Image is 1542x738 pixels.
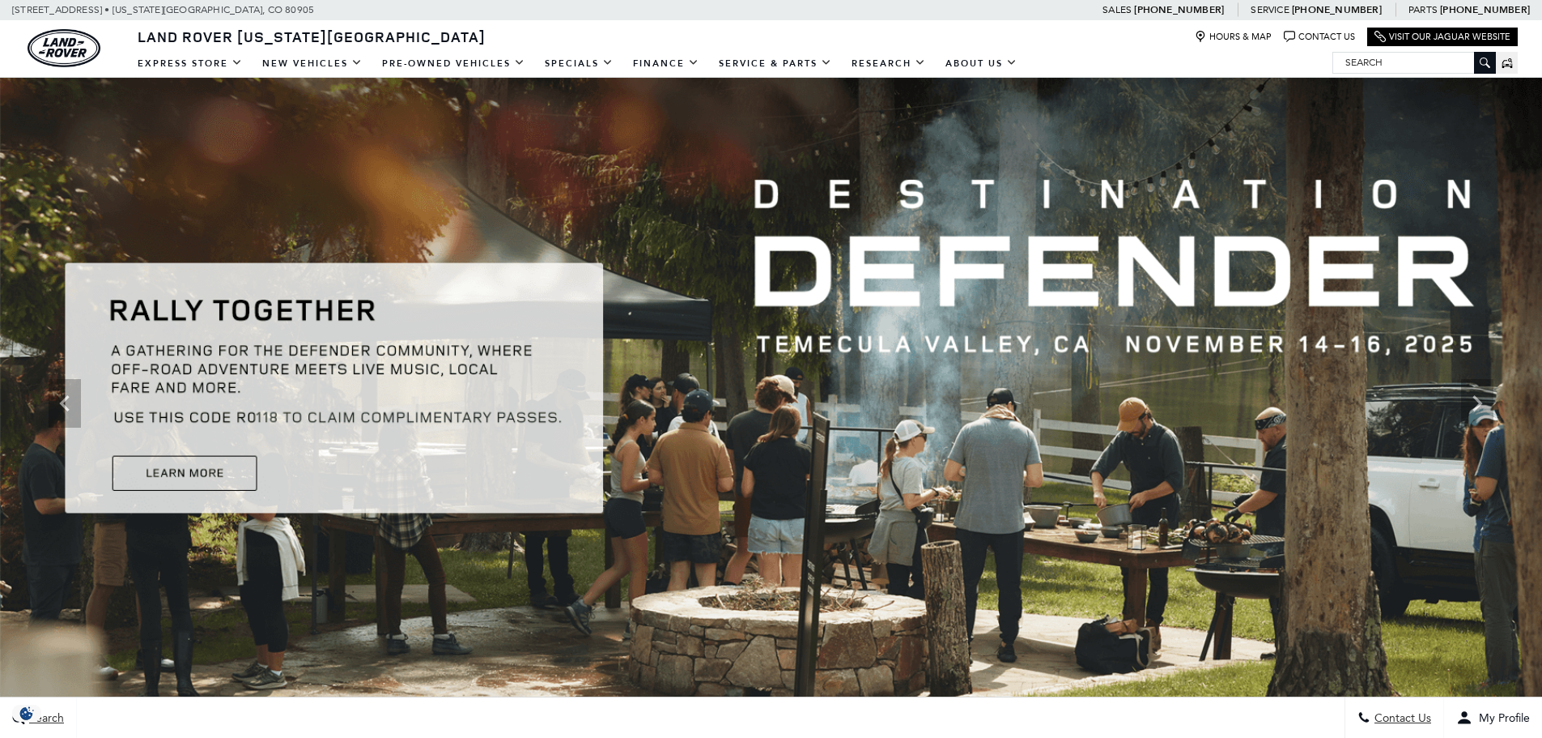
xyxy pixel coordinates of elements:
[709,49,842,78] a: Service & Parts
[128,49,253,78] a: EXPRESS STORE
[12,4,314,15] a: [STREET_ADDRESS] • [US_STATE][GEOGRAPHIC_DATA], CO 80905
[1251,4,1289,15] span: Service
[1408,4,1438,15] span: Parts
[535,49,623,78] a: Specials
[1444,697,1542,738] button: Open user profile menu
[1374,31,1510,43] a: Visit Our Jaguar Website
[1472,711,1530,725] span: My Profile
[138,27,486,46] span: Land Rover [US_STATE][GEOGRAPHIC_DATA]
[1195,31,1272,43] a: Hours & Map
[28,29,100,67] a: land-rover
[1102,4,1132,15] span: Sales
[49,379,81,428] div: Previous
[623,49,709,78] a: Finance
[128,27,495,46] a: Land Rover [US_STATE][GEOGRAPHIC_DATA]
[372,49,535,78] a: Pre-Owned Vehicles
[28,29,100,67] img: Land Rover
[253,49,372,78] a: New Vehicles
[1370,711,1431,725] span: Contact Us
[128,49,1027,78] nav: Main Navigation
[842,49,936,78] a: Research
[936,49,1027,78] a: About Us
[8,705,45,722] section: Click to Open Cookie Consent Modal
[1461,379,1493,428] div: Next
[1333,53,1495,72] input: Search
[1292,3,1382,16] a: [PHONE_NUMBER]
[1134,3,1224,16] a: [PHONE_NUMBER]
[1440,3,1530,16] a: [PHONE_NUMBER]
[8,705,45,722] img: Opt-Out Icon
[1284,31,1355,43] a: Contact Us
